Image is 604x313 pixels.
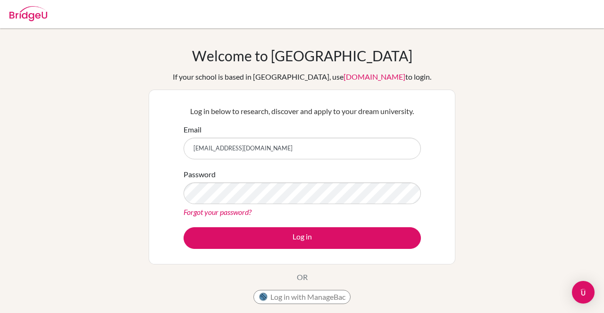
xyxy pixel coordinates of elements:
[344,72,405,81] a: [DOMAIN_NAME]
[9,6,47,21] img: Bridge-U
[184,124,201,135] label: Email
[173,71,431,82] div: If your school is based in [GEOGRAPHIC_DATA], use to login.
[184,207,252,216] a: Forgot your password?
[297,272,308,283] p: OR
[253,290,351,304] button: Log in with ManageBac
[184,227,421,249] button: Log in
[192,47,412,64] h1: Welcome to [GEOGRAPHIC_DATA]
[184,169,216,180] label: Password
[572,281,595,304] div: Open Intercom Messenger
[184,106,421,117] p: Log in below to research, discover and apply to your dream university.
